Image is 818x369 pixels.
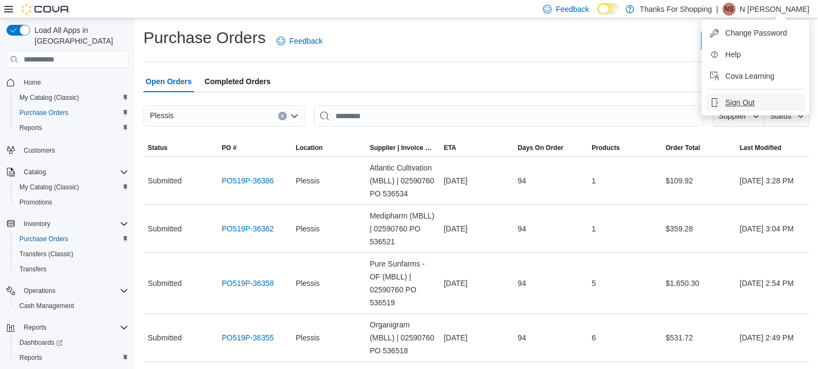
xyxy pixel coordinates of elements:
div: Pure Sunfarms - OF (MBLL) | 02590760 PO 536519 [366,253,439,313]
div: Atlantic Cultivation (MBLL) | 02590760 PO 536534 [366,157,439,204]
button: Operations [19,284,60,297]
p: | [716,3,718,16]
span: Reports [19,353,42,362]
span: Submitted [148,331,182,344]
a: PO519P-36355 [222,331,274,344]
div: [DATE] [439,272,513,294]
span: Cash Management [19,302,74,310]
div: N Spence [723,3,735,16]
span: Purchase Orders [15,106,128,119]
button: Open list of options [290,112,299,120]
span: Inventory [24,220,50,228]
span: Reports [15,351,128,364]
a: Cash Management [15,299,78,312]
button: Catalog [19,166,50,179]
span: PO # [222,143,236,152]
button: Purchase Orders [11,231,133,247]
span: My Catalog (Classic) [19,93,79,102]
button: Order Total [662,139,735,156]
span: Supplier [719,112,746,120]
span: 5 [592,277,596,290]
span: Cova Learning [725,71,774,81]
button: Reports [19,321,51,334]
button: Location [291,139,365,156]
button: Transfers (Classic) [11,247,133,262]
span: Reports [15,121,128,134]
div: Location [295,143,322,152]
a: Transfers (Classic) [15,248,78,261]
button: Inventory [2,216,133,231]
input: Dark Mode [597,3,620,15]
span: Catalog [19,166,128,179]
span: Home [24,78,41,87]
span: Catalog [24,168,46,176]
button: Inventory [19,217,54,230]
div: $531.72 [662,327,735,348]
span: Transfers [15,263,128,276]
a: Customers [19,144,59,157]
button: Days On Order [513,139,587,156]
span: Help [725,49,741,60]
span: My Catalog (Classic) [19,183,79,192]
span: Plessis [295,277,319,290]
h1: Purchase Orders [143,27,266,49]
button: Help [706,46,805,63]
span: Order Total [666,143,700,152]
a: My Catalog (Classic) [15,181,84,194]
span: Sign Out [725,97,754,108]
span: Plessis [295,222,319,235]
button: Sign Out [706,94,805,111]
span: Purchase Orders [19,235,68,243]
a: My Catalog (Classic) [15,91,84,104]
p: Thanks For Shopping [640,3,712,16]
div: $359.28 [662,218,735,240]
span: Days On Order [518,143,563,152]
button: Reports [11,350,133,365]
span: Reports [19,124,42,132]
span: Transfers (Classic) [19,250,73,258]
button: Reports [11,120,133,135]
span: Dashboards [19,338,63,347]
a: Promotions [15,196,57,209]
button: Home [2,74,133,90]
span: Promotions [19,198,52,207]
div: [DATE] [439,170,513,192]
span: Last Modified [740,143,781,152]
div: [DATE] 2:49 PM [735,327,809,348]
a: Dashboards [11,335,133,350]
span: Dashboards [15,336,128,349]
span: 94 [518,222,526,235]
button: Cash Management [11,298,133,313]
span: 94 [518,331,526,344]
button: Purchase Orders [11,105,133,120]
div: [DATE] 3:28 PM [735,170,809,192]
span: Purchase Orders [19,108,68,117]
span: Transfers (Classic) [15,248,128,261]
span: 1 [592,174,596,187]
button: Supplier | Invoice Number [366,139,439,156]
span: Purchase Orders [15,233,128,245]
button: Clear input [278,112,287,120]
span: Reports [24,323,46,332]
button: Last Modified [735,139,809,156]
span: Status [770,112,792,120]
span: Products [592,143,620,152]
span: Customers [24,146,55,155]
a: Dashboards [15,336,67,349]
span: Customers [19,143,128,156]
div: $1,650.30 [662,272,735,294]
a: PO519P-36362 [222,222,274,235]
span: Plessis [295,331,319,344]
span: Home [19,76,128,89]
button: Promotions [11,195,133,210]
span: 94 [518,277,526,290]
span: Submitted [148,277,182,290]
a: Purchase Orders [15,233,73,245]
span: Reports [19,321,128,334]
a: PO519P-36386 [222,174,274,187]
p: N [PERSON_NAME] [740,3,809,16]
button: Transfers [11,262,133,277]
button: My Catalog (Classic) [11,180,133,195]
